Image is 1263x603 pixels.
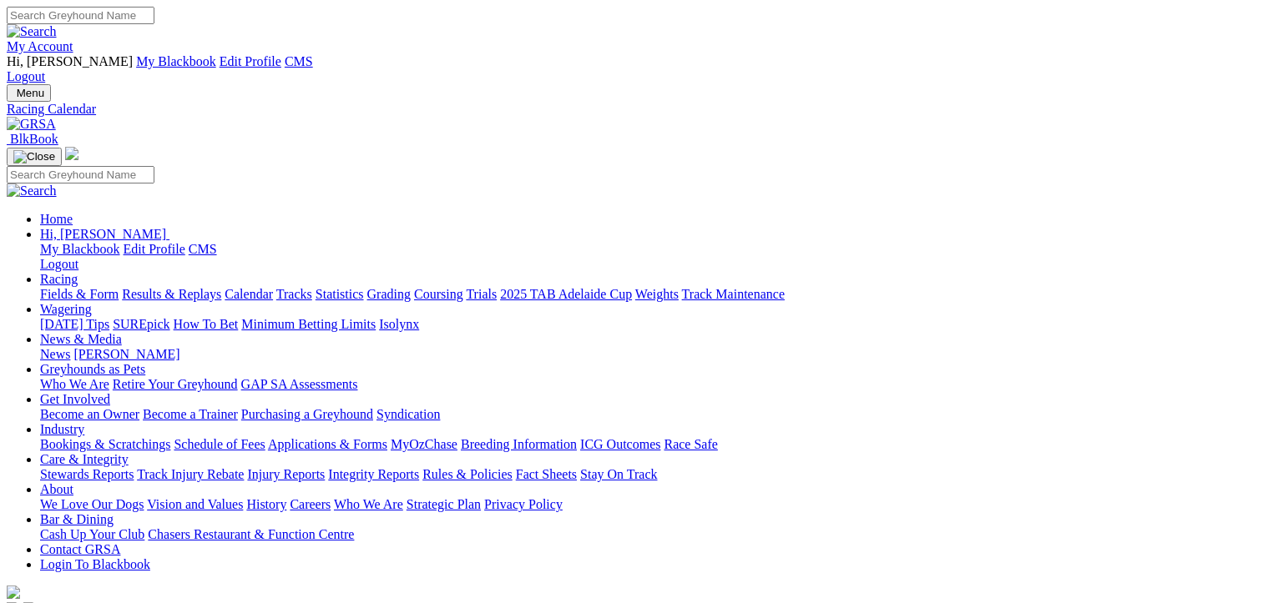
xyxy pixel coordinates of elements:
[73,347,179,361] a: [PERSON_NAME]
[174,317,239,331] a: How To Bet
[143,407,238,421] a: Become a Trainer
[137,467,244,481] a: Track Injury Rebate
[7,69,45,83] a: Logout
[466,287,497,301] a: Trials
[7,183,57,198] img: Search
[40,542,120,556] a: Contact GRSA
[40,302,92,316] a: Wagering
[516,467,577,481] a: Fact Sheets
[40,437,170,451] a: Bookings & Scratchings
[40,347,1256,362] div: News & Media
[113,317,169,331] a: SUREpick
[268,437,387,451] a: Applications & Forms
[276,287,312,301] a: Tracks
[13,150,55,163] img: Close
[40,212,73,226] a: Home
[391,437,457,451] a: MyOzChase
[367,287,411,301] a: Grading
[40,512,114,526] a: Bar & Dining
[40,317,1256,332] div: Wagering
[40,437,1256,452] div: Industry
[40,257,78,271] a: Logout
[40,467,134,481] a: Stewards Reports
[635,287,679,301] a: Weights
[65,147,78,160] img: logo-grsa-white.png
[7,7,154,24] input: Search
[40,242,120,256] a: My Blackbook
[40,377,1256,392] div: Greyhounds as Pets
[316,287,364,301] a: Statistics
[422,467,513,481] a: Rules & Policies
[40,527,144,541] a: Cash Up Your Club
[290,497,331,511] a: Careers
[580,467,657,481] a: Stay On Track
[225,287,273,301] a: Calendar
[241,377,358,391] a: GAP SA Assessments
[241,317,376,331] a: Minimum Betting Limits
[40,392,110,406] a: Get Involved
[10,132,58,146] span: BlkBook
[40,497,144,511] a: We Love Our Dogs
[7,24,57,39] img: Search
[40,527,1256,542] div: Bar & Dining
[7,84,51,102] button: Toggle navigation
[664,437,717,451] a: Race Safe
[40,242,1256,272] div: Hi, [PERSON_NAME]
[328,467,419,481] a: Integrity Reports
[220,54,281,68] a: Edit Profile
[40,497,1256,512] div: About
[40,287,119,301] a: Fields & Form
[407,497,481,511] a: Strategic Plan
[7,132,58,146] a: BlkBook
[7,54,1256,84] div: My Account
[40,467,1256,482] div: Care & Integrity
[40,377,109,391] a: Who We Are
[7,102,1256,117] a: Racing Calendar
[285,54,313,68] a: CMS
[484,497,563,511] a: Privacy Policy
[40,557,150,571] a: Login To Blackbook
[122,287,221,301] a: Results & Replays
[414,287,463,301] a: Coursing
[17,87,44,99] span: Menu
[500,287,632,301] a: 2025 TAB Adelaide Cup
[189,242,217,256] a: CMS
[7,166,154,183] input: Search
[40,422,84,436] a: Industry
[113,377,238,391] a: Retire Your Greyhound
[247,467,325,481] a: Injury Reports
[40,317,109,331] a: [DATE] Tips
[40,287,1256,302] div: Racing
[7,148,62,166] button: Toggle navigation
[40,452,129,466] a: Care & Integrity
[461,437,577,451] a: Breeding Information
[7,39,73,53] a: My Account
[40,482,73,496] a: About
[682,287,785,301] a: Track Maintenance
[40,407,1256,422] div: Get Involved
[40,407,139,421] a: Become an Owner
[334,497,403,511] a: Who We Are
[241,407,373,421] a: Purchasing a Greyhound
[136,54,216,68] a: My Blackbook
[40,332,122,346] a: News & Media
[40,362,145,376] a: Greyhounds as Pets
[246,497,286,511] a: History
[580,437,660,451] a: ICG Outcomes
[379,317,419,331] a: Isolynx
[40,272,78,286] a: Racing
[7,585,20,599] img: logo-grsa-white.png
[174,437,265,451] a: Schedule of Fees
[40,347,70,361] a: News
[7,117,56,132] img: GRSA
[147,497,243,511] a: Vision and Values
[148,527,354,541] a: Chasers Restaurant & Function Centre
[40,227,166,241] span: Hi, [PERSON_NAME]
[40,227,169,241] a: Hi, [PERSON_NAME]
[124,242,185,256] a: Edit Profile
[376,407,440,421] a: Syndication
[7,54,133,68] span: Hi, [PERSON_NAME]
